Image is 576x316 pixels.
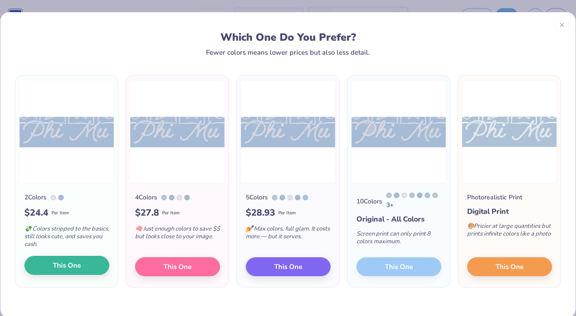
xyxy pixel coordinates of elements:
[164,262,192,272] span: This One
[24,256,109,275] button: This One
[240,80,336,184] img: 5 color option
[246,220,331,250] div: Max colors, full glam. It costs more — but it serves.
[162,210,180,217] span: Per Item
[295,195,300,200] div: 5435 C
[467,206,552,217] div: Digital Print
[467,257,552,276] button: This One
[356,214,441,225] div: Original - All Colors
[135,257,220,276] button: This One
[130,80,225,184] img: 4 color option
[206,49,370,56] div: Fewer colors means lower prices but also less detail.
[425,193,430,198] div: 543 C
[24,206,48,220] span: $ 24.4
[467,217,552,247] div: Pricier at large quantities but prints infinite colors like a photo
[432,193,438,198] div: 5305 C
[24,220,109,257] div: Colors stripped to the basics, still looks cute, and saves you cash.
[58,195,64,200] div: 651 C
[177,195,182,200] div: 663 C
[467,222,474,230] span: 🎨
[161,195,167,200] div: 537 C
[356,197,382,206] div: 10 Colors
[24,225,32,233] span: 💸
[25,31,551,43] div: Which One Do You Prefer?
[135,206,159,220] span: $ 27.8
[246,206,275,220] span: $ 28.93
[246,193,268,202] div: 5 Colors
[135,225,142,233] span: 🧠
[135,220,220,250] div: Just enough colors to save $$ but looks close to your image.
[246,225,253,233] span: 💅
[386,193,441,210] div: 3 +
[280,195,285,200] div: 651 C
[386,193,392,198] div: 5445 C
[351,80,446,184] img: 10 color option
[462,80,557,184] img: Photorealistic preview
[52,210,69,217] span: Per Item
[184,195,190,200] div: 5435 C
[287,195,293,200] div: 663 C
[496,262,524,272] span: This One
[467,193,522,202] div: Photorealistic Print
[272,195,277,200] div: 537 C
[169,195,174,200] div: 651 C
[356,225,441,255] div: Screen print can only print 8 colors maximum.
[417,193,422,198] div: 5435 C
[19,80,114,184] img: 2 color option
[274,262,302,272] span: This One
[135,193,157,202] div: 4 Colors
[246,257,331,276] button: This One
[394,193,399,198] div: 651 C
[402,193,407,198] div: 663 C
[51,195,56,200] div: 663 C
[303,195,308,200] div: 543 C
[24,193,47,202] div: 2 Colors
[278,210,296,217] span: Per Item
[409,193,415,198] div: 537 C
[53,260,81,271] span: This One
